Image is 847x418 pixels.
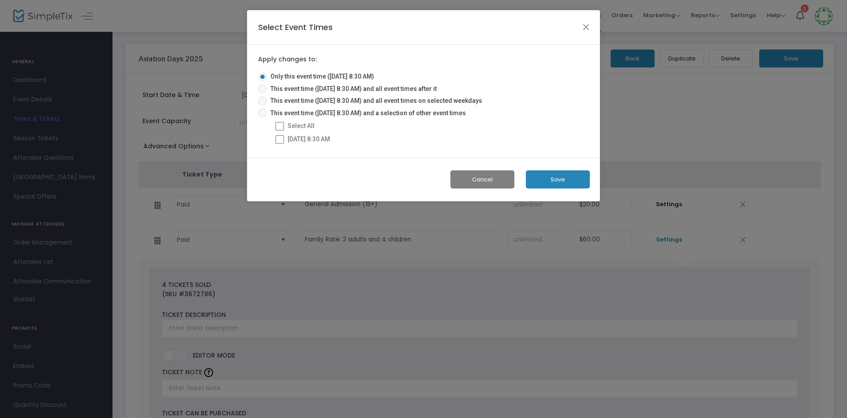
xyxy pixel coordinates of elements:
[267,72,374,81] span: Only this event time ([DATE] 8:30 AM)
[258,21,333,33] h4: Select Event Times
[267,96,482,105] span: This event time ([DATE] 8:30 AM) and all event times on selected weekdays
[267,84,437,94] span: This event time ([DATE] 8:30 AM) and all event times after it
[258,56,317,64] label: Apply changes to:
[267,109,466,118] span: This event time ([DATE] 8:30 AM) and a selection of other event times
[581,21,592,33] button: Close
[288,122,315,129] span: Select All
[288,136,330,143] span: [DATE] 8:30 AM
[450,170,514,188] button: Cancel
[526,170,590,188] button: Save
